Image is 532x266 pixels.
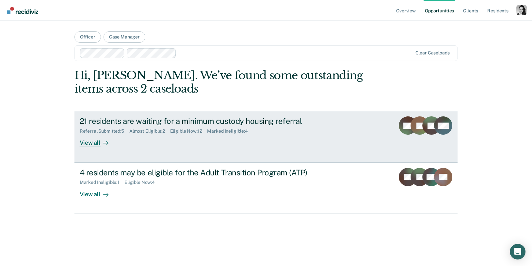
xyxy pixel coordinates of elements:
[80,116,309,126] div: 21 residents are waiting for a minimum custody housing referral
[74,111,458,162] a: 21 residents are waiting for a minimum custody housing referralReferral Submitted:5Almost Eligibl...
[170,128,207,134] div: Eligible Now : 12
[80,168,309,177] div: 4 residents may be eligible for the Adult Transition Program (ATP)
[74,163,458,214] a: 4 residents may be eligible for the Adult Transition Program (ATP)Marked Ineligible:1Eligible Now...
[129,128,170,134] div: Almost Eligible : 2
[80,180,124,185] div: Marked Ineligible : 1
[7,7,38,14] img: Recidiviz
[510,244,525,259] div: Open Intercom Messenger
[80,185,116,198] div: View all
[74,31,101,43] button: Officer
[80,128,129,134] div: Referral Submitted : 5
[516,5,527,15] button: Profile dropdown button
[104,31,145,43] button: Case Manager
[124,180,160,185] div: Eligible Now : 4
[74,69,381,96] div: Hi, [PERSON_NAME]. We’ve found some outstanding items across 2 caseloads
[415,50,449,56] div: Clear caseloads
[207,128,253,134] div: Marked Ineligible : 4
[80,134,116,147] div: View all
